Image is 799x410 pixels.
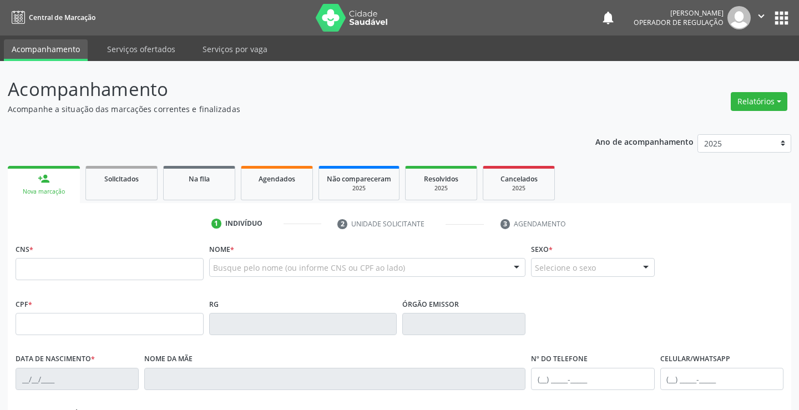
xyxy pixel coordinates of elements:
p: Acompanhe a situação das marcações correntes e finalizadas [8,103,556,115]
input: __/__/____ [16,368,139,390]
div: [PERSON_NAME] [634,8,724,18]
label: Nome [209,241,234,258]
div: person_add [38,173,50,185]
label: Sexo [531,241,553,258]
label: Data de nascimento [16,351,95,368]
input: (__) _____-_____ [660,368,783,390]
label: RG [209,296,219,313]
span: Não compareceram [327,174,391,184]
input: (__) _____-_____ [531,368,654,390]
span: Cancelados [500,174,538,184]
p: Acompanhamento [8,75,556,103]
button: apps [772,8,791,28]
span: Central de Marcação [29,13,95,22]
label: Nome da mãe [144,351,193,368]
p: Ano de acompanhamento [595,134,694,148]
label: Nº do Telefone [531,351,588,368]
div: Indivíduo [225,219,262,229]
img: img [727,6,751,29]
span: Na fila [189,174,210,184]
a: Serviços por vaga [195,39,275,59]
button:  [751,6,772,29]
span: Solicitados [104,174,139,184]
label: Órgão emissor [402,296,459,313]
div: 2025 [327,184,391,193]
span: Operador de regulação [634,18,724,27]
label: Celular/WhatsApp [660,351,730,368]
label: CNS [16,241,33,258]
span: Busque pelo nome (ou informe CNS ou CPF ao lado) [213,262,405,274]
span: Selecione o sexo [535,262,596,274]
div: 2025 [491,184,547,193]
label: CPF [16,296,32,313]
a: Acompanhamento [4,39,88,61]
span: Resolvidos [424,174,458,184]
button: notifications [600,10,616,26]
a: Serviços ofertados [99,39,183,59]
span: Agendados [259,174,295,184]
div: 2025 [413,184,469,193]
div: Nova marcação [16,188,72,196]
i:  [755,10,767,22]
button: Relatórios [731,92,787,111]
a: Central de Marcação [8,8,95,27]
div: 1 [211,219,221,229]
